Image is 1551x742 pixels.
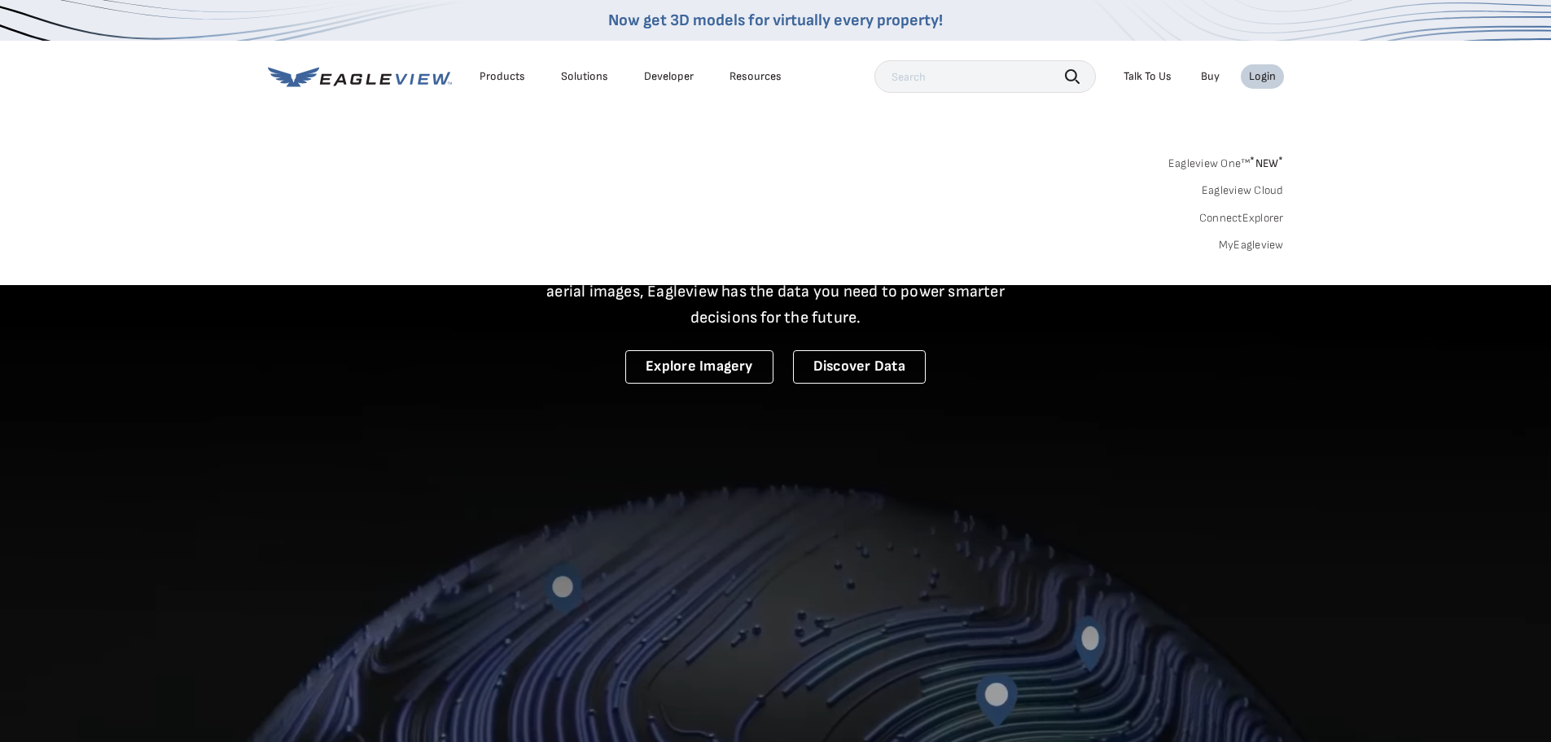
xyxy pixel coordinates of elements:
a: Developer [644,69,694,84]
p: A new era starts here. Built on more than 3.5 billion high-resolution aerial images, Eagleview ha... [527,252,1025,331]
div: Talk To Us [1124,69,1172,84]
span: NEW [1250,156,1283,170]
input: Search [874,60,1096,93]
a: Discover Data [793,350,926,384]
a: ConnectExplorer [1199,211,1284,226]
a: Eagleview One™*NEW* [1168,151,1284,170]
a: Explore Imagery [625,350,773,384]
a: Now get 3D models for virtually every property! [608,11,943,30]
div: Solutions [561,69,608,84]
div: Products [480,69,525,84]
div: Login [1249,69,1276,84]
a: Eagleview Cloud [1202,183,1284,198]
div: Resources [729,69,782,84]
a: MyEagleview [1219,238,1284,252]
a: Buy [1201,69,1220,84]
